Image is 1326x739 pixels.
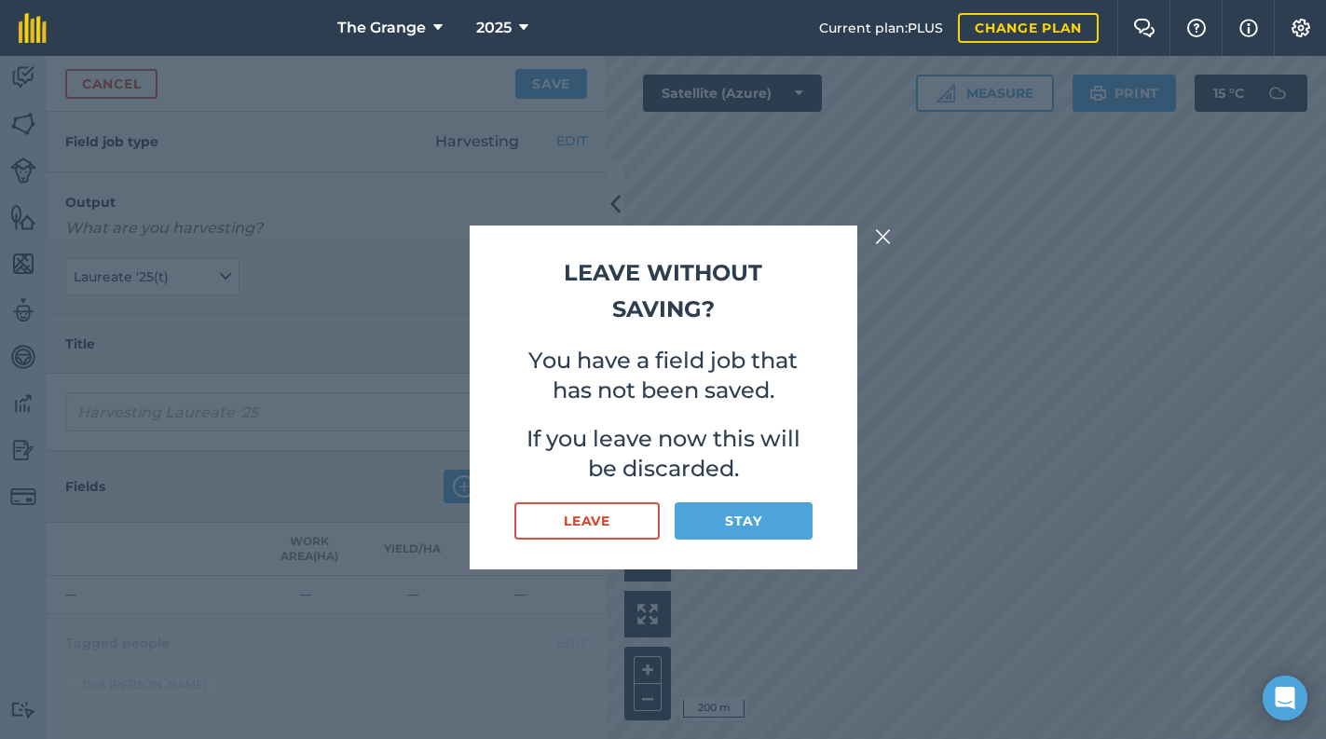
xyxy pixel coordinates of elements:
img: fieldmargin Logo [19,13,47,43]
img: A question mark icon [1185,19,1208,37]
button: Leave [514,502,661,540]
h2: Leave without saving? [514,255,813,327]
span: Current plan : PLUS [819,18,943,38]
div: Open Intercom Messenger [1263,676,1307,720]
img: Two speech bubbles overlapping with the left bubble in the forefront [1133,19,1155,37]
img: svg+xml;base64,PHN2ZyB4bWxucz0iaHR0cDovL3d3dy53My5vcmcvMjAwMC9zdmciIHdpZHRoPSIxNyIgaGVpZ2h0PSIxNy... [1239,17,1258,39]
a: Change plan [958,13,1099,43]
span: 2025 [476,17,512,39]
img: svg+xml;base64,PHN2ZyB4bWxucz0iaHR0cDovL3d3dy53My5vcmcvMjAwMC9zdmciIHdpZHRoPSIyMiIgaGVpZ2h0PSIzMC... [875,226,892,248]
img: A cog icon [1290,19,1312,37]
p: You have a field job that has not been saved. [514,346,813,405]
span: The Grange [337,17,426,39]
p: If you leave now this will be discarded. [514,424,813,484]
button: Stay [675,502,812,540]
